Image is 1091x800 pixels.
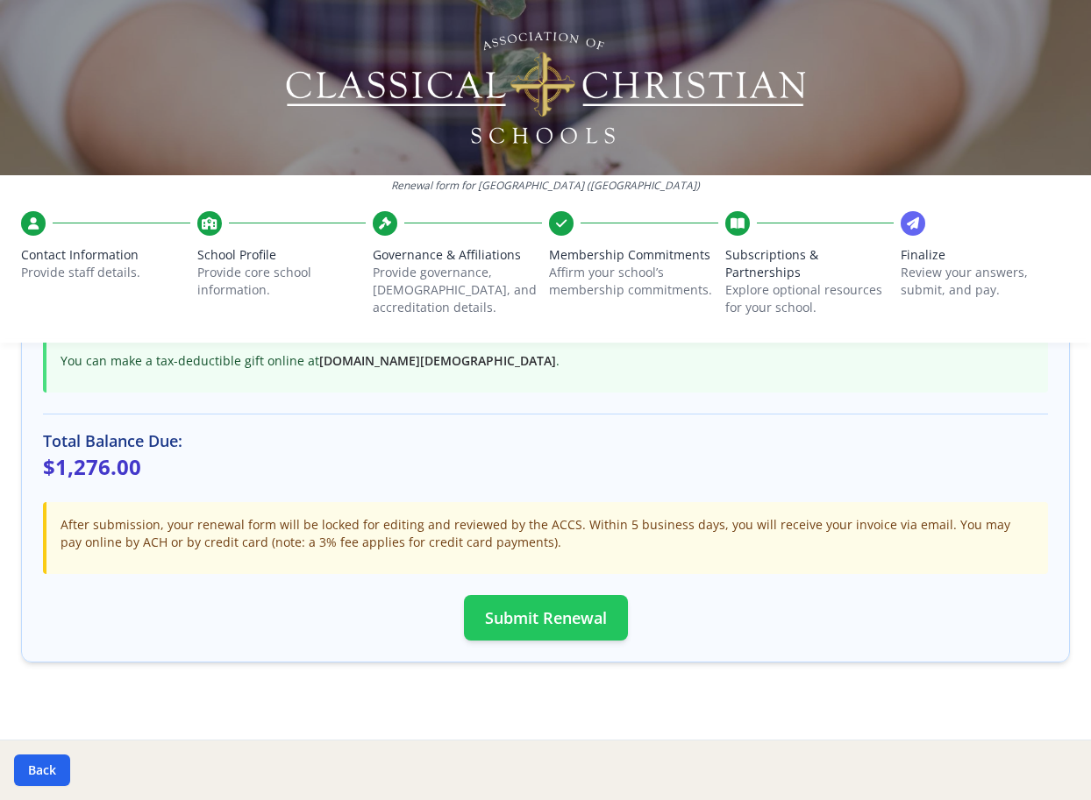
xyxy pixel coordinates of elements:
[901,264,1070,299] p: Review your answers, submit, and pay.
[197,246,367,264] span: School Profile
[61,352,1034,370] p: You can make a tax-deductible gift online at .
[61,516,1034,551] p: After submission, your renewal form will be locked for editing and reviewed by the ACCS. Within 5...
[283,26,809,149] img: Logo
[14,754,70,786] button: Back
[43,428,1048,453] h3: Total Balance Due:
[197,264,367,299] p: Provide core school information.
[43,453,1048,481] p: $1,276.00
[549,264,718,299] p: Affirm your school’s membership commitments.
[21,264,190,281] p: Provide staff details.
[464,595,628,641] button: Submit Renewal
[725,246,895,281] span: Subscriptions & Partnerships
[901,246,1070,264] span: Finalize
[725,281,895,316] p: Explore optional resources for your school.
[21,246,190,264] span: Contact Information
[319,352,556,369] a: [DOMAIN_NAME][DEMOGRAPHIC_DATA]
[549,246,718,264] span: Membership Commitments
[373,264,542,316] p: Provide governance, [DEMOGRAPHIC_DATA], and accreditation details.
[373,246,542,264] span: Governance & Affiliations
